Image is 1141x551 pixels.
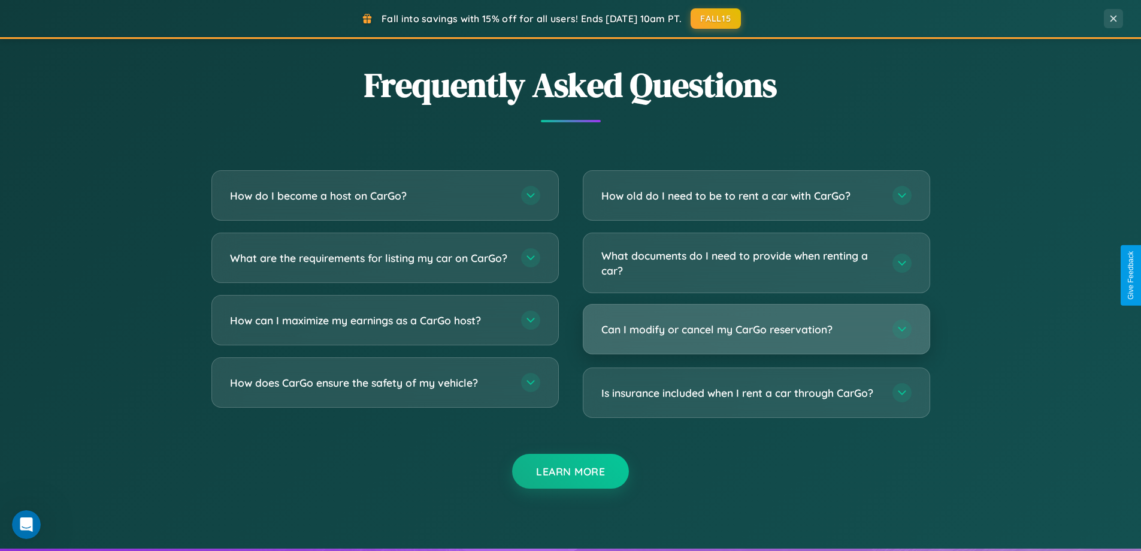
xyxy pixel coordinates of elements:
[601,322,880,337] h3: Can I modify or cancel my CarGo reservation?
[601,386,880,401] h3: Is insurance included when I rent a car through CarGo?
[230,188,509,203] h3: How do I become a host on CarGo?
[691,8,741,29] button: FALL15
[382,13,682,25] span: Fall into savings with 15% off for all users! Ends [DATE] 10am PT.
[230,375,509,390] h3: How does CarGo ensure the safety of my vehicle?
[1127,251,1135,300] div: Give Feedback
[12,510,41,539] iframe: Intercom live chat
[211,62,930,108] h2: Frequently Asked Questions
[601,188,880,203] h3: How old do I need to be to rent a car with CarGo?
[601,248,880,278] h3: What documents do I need to provide when renting a car?
[512,454,629,489] button: Learn More
[230,313,509,328] h3: How can I maximize my earnings as a CarGo host?
[230,251,509,266] h3: What are the requirements for listing my car on CarGo?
